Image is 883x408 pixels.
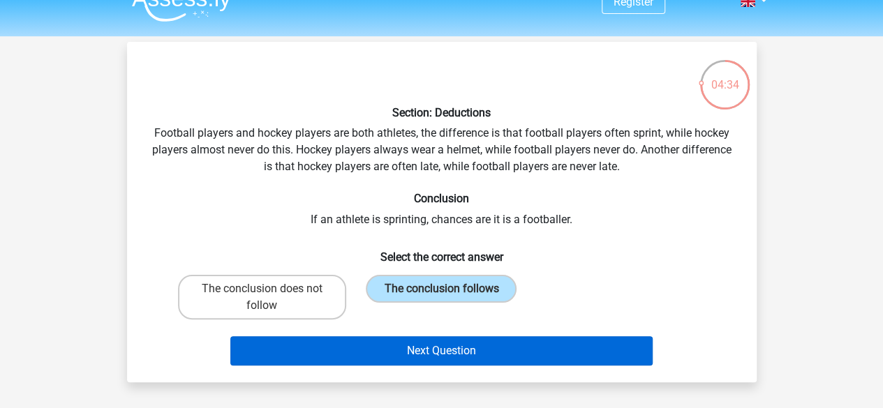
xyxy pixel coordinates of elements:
[230,336,653,365] button: Next Question
[149,239,734,264] h6: Select the correct answer
[149,106,734,119] h6: Section: Deductions
[149,192,734,205] h6: Conclusion
[178,275,346,319] label: The conclusion does not follow
[133,53,751,371] div: Football players and hockey players are both athletes, the difference is that football players of...
[699,59,751,93] div: 04:34
[366,275,517,303] label: The conclusion follows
